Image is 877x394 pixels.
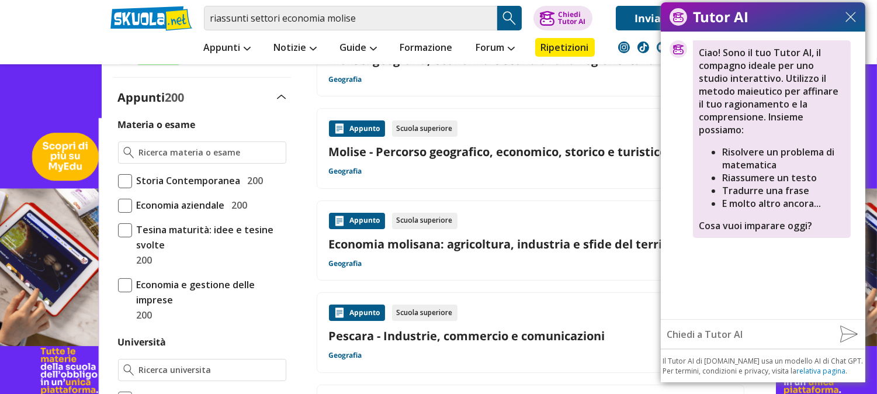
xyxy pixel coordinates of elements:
[616,6,725,30] a: Invia appunti
[138,364,280,376] input: Ricerca universita
[132,253,152,268] span: 200
[329,75,362,84] a: Geografia
[329,259,362,268] a: Geografia
[118,89,185,105] label: Appunti
[118,336,167,348] label: Università
[201,38,254,59] a: Appunti
[243,173,264,188] span: 200
[501,9,518,27] img: Cerca appunti, riassunti o versioni
[165,89,185,105] span: 200
[840,326,858,343] img: sendMessage
[277,95,286,99] img: Apri e chiudi sezione
[329,120,385,137] div: Appunto
[132,222,286,253] span: Tesina maturità: idee e tesine svolte
[337,38,380,59] a: Guide
[558,11,585,25] div: Chiedi Tutor AI
[722,197,845,210] li: E molto altro ancora...
[392,120,457,137] div: Scuola superiore
[329,236,732,252] a: Economia molisana: agricoltura, industria e sfide del territorio
[334,307,345,319] img: Appunti contenuto
[271,38,320,59] a: Notizie
[132,198,225,213] span: Economia aziendale
[673,12,684,22] img: sendMessage
[132,277,286,307] span: Economia e gestione delle imprese
[722,146,845,171] li: Risolvere un problema di matematica
[722,184,845,197] li: Tradurre una frase
[397,38,456,59] a: Formazione
[123,364,134,376] img: Ricerca universita
[722,171,845,184] li: Riassumere un testo
[334,215,345,227] img: Appunti contenuto
[329,144,732,160] a: Molise - Percorso geografico, economico, storico e turistico
[329,351,362,360] a: Geografia
[334,123,345,134] img: Appunti contenuto
[535,38,595,57] a: Ripetizioni
[329,305,385,321] div: Appunto
[473,38,518,59] a: Forum
[392,305,457,321] div: Scuola superiore
[118,118,196,131] label: Materia o esame
[693,40,851,238] div: Ciao! Sono il tuo Tutor AI, il compagno ideale per uno studio interattivo. Utilizzo il metodo mai...
[661,323,831,346] input: Chiedi a Tutor AI
[392,213,457,229] div: Scuola superiore
[204,6,497,30] input: Cerca appunti, riassunti o versioni
[329,328,732,344] a: Pescara - Industrie, commercio e comunicazioni
[497,6,522,30] button: Search Button
[123,147,134,158] img: Ricerca materia o esame
[329,213,385,229] div: Appunto
[138,147,280,158] input: Ricerca materia o esame
[533,6,592,30] button: ChiediTutor AI
[661,2,865,32] div: Tutor AI
[637,42,649,53] img: tiktok
[845,12,856,22] img: close
[673,44,684,54] img: tutorai_icon
[132,173,241,188] span: Storia Contemporanea
[132,307,152,323] span: 200
[227,198,248,213] span: 200
[661,348,865,382] div: Il Tutor AI di [DOMAIN_NAME] usa un modello AI di Chat GPT. Per termini, condizioni e privacy, vi...
[657,42,668,53] img: youtube
[618,42,630,53] img: instagram
[329,167,362,176] a: Geografia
